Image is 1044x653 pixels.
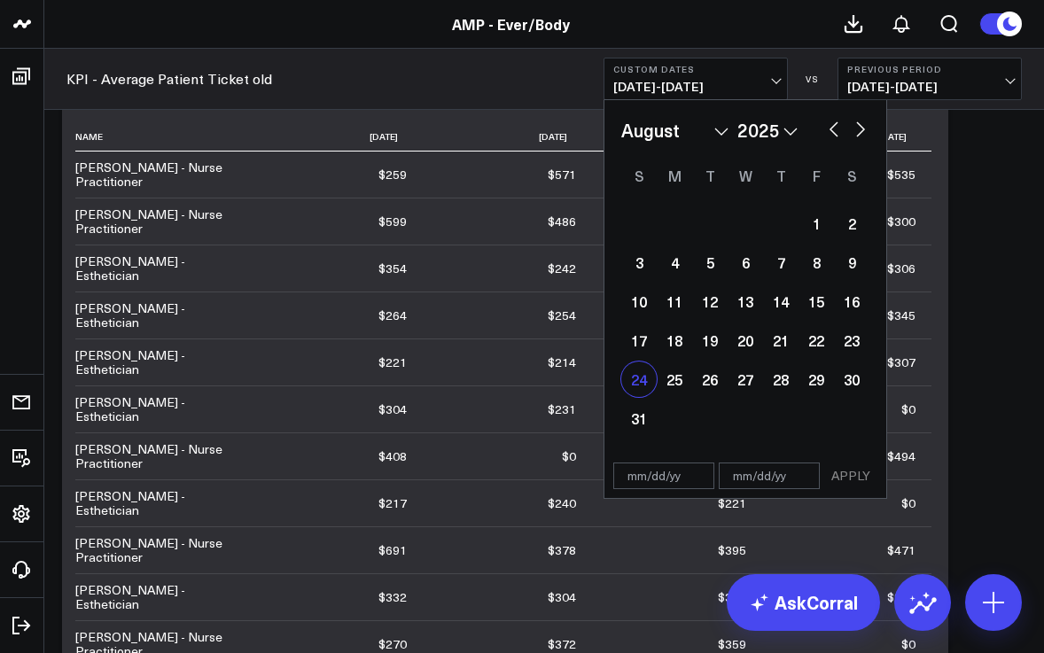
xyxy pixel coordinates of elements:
div: $221 [718,494,746,512]
b: Custom Dates [613,64,778,74]
div: $599 [378,213,407,230]
div: $306 [718,588,746,606]
div: Saturday [834,161,869,190]
div: $0 [901,635,915,653]
td: [PERSON_NAME] - Nurse Practitioner [75,526,253,573]
div: $359 [718,635,746,653]
b: Previous Period [847,64,1012,74]
div: Tuesday [692,161,728,190]
div: $345 [887,307,915,324]
div: Sunday [621,161,657,190]
td: [PERSON_NAME] - Nurse Practitioner [75,152,253,198]
div: $395 [718,541,746,559]
span: [DATE] - [DATE] [613,80,778,94]
div: $221 [378,354,407,371]
input: mm/dd/yy [613,463,714,489]
div: $0 [901,400,915,418]
td: [PERSON_NAME] - Esthetician [75,479,253,526]
div: $486 [548,213,576,230]
button: APPLY [824,463,877,489]
td: [PERSON_NAME] - Nurse Practitioner [75,432,253,479]
div: $304 [378,400,407,418]
div: $307 [887,354,915,371]
a: AMP - Ever/Body [452,14,570,34]
button: Custom Dates[DATE]-[DATE] [604,58,788,100]
td: [PERSON_NAME] - Esthetician [75,338,253,385]
div: $494 [887,447,915,465]
div: $354 [378,260,407,277]
div: $408 [378,447,407,465]
div: $0 [901,494,915,512]
div: Friday [799,161,834,190]
div: VS [797,74,829,84]
div: $571 [548,166,576,183]
div: Wednesday [728,161,763,190]
div: $378 [548,541,576,559]
div: $217 [378,494,407,512]
th: [DATE] [423,122,593,152]
div: $691 [378,541,407,559]
td: [PERSON_NAME] - Esthetician [75,573,253,620]
div: $231 [548,400,576,418]
div: $264 [378,307,407,324]
th: Name [75,122,253,152]
th: [DATE] [253,122,423,152]
div: $240 [548,494,576,512]
a: KPI - Average Patient Ticket old [66,69,272,89]
td: [PERSON_NAME] - Esthetician [75,385,253,432]
div: $372 [548,635,576,653]
input: mm/dd/yy [719,463,820,489]
a: AskCorral [727,574,880,631]
span: [DATE] - [DATE] [847,80,1012,94]
div: Thursday [763,161,799,190]
div: $306 [887,260,915,277]
div: $270 [378,635,407,653]
div: $300 [887,213,915,230]
div: Monday [657,161,692,190]
div: $242 [548,260,576,277]
div: $259 [378,166,407,183]
div: $535 [887,166,915,183]
div: $0 [562,447,576,465]
div: $332 [378,588,407,606]
td: [PERSON_NAME] - Esthetician [75,245,253,292]
td: [PERSON_NAME] - Esthetician [75,292,253,338]
button: Previous Period[DATE]-[DATE] [838,58,1022,100]
div: $471 [887,541,915,559]
div: $214 [548,354,576,371]
td: [PERSON_NAME] - Nurse Practitioner [75,198,253,245]
div: $254 [548,307,576,324]
div: $304 [548,588,576,606]
th: [DATE] [592,122,762,152]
